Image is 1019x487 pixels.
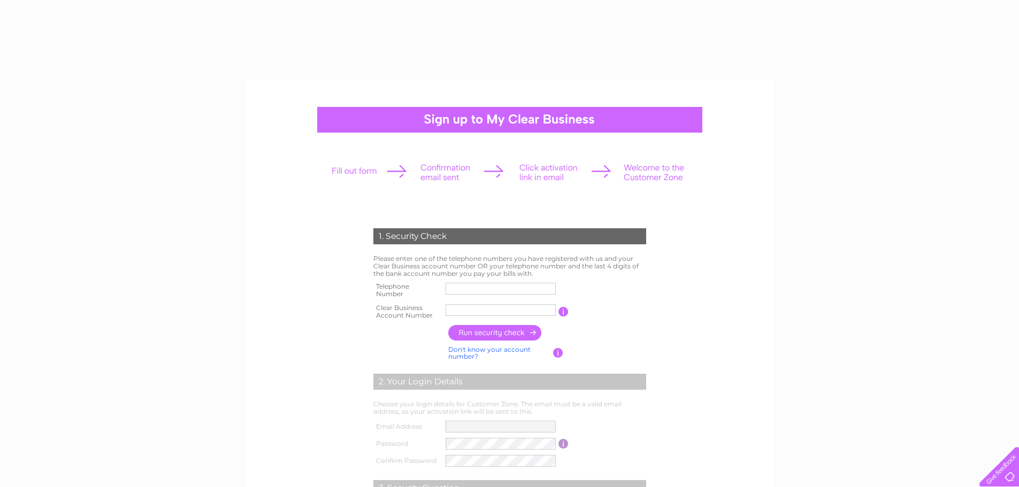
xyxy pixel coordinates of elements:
td: Choose your login details for Customer Zone. The email must be a valid email address, as your act... [371,398,649,418]
th: Email Address [371,418,443,435]
div: 1. Security Check [373,228,646,244]
a: Don't know your account number? [448,345,531,361]
input: Information [558,439,569,449]
th: Clear Business Account Number [371,301,443,322]
input: Information [558,307,569,316]
input: Information [553,348,563,358]
td: Please enter one of the telephone numbers you have registered with us and your Clear Business acc... [371,252,649,280]
th: Confirm Password [371,452,443,469]
th: Password [371,435,443,452]
div: 2. Your Login Details [373,374,646,390]
th: Telephone Number [371,280,443,301]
